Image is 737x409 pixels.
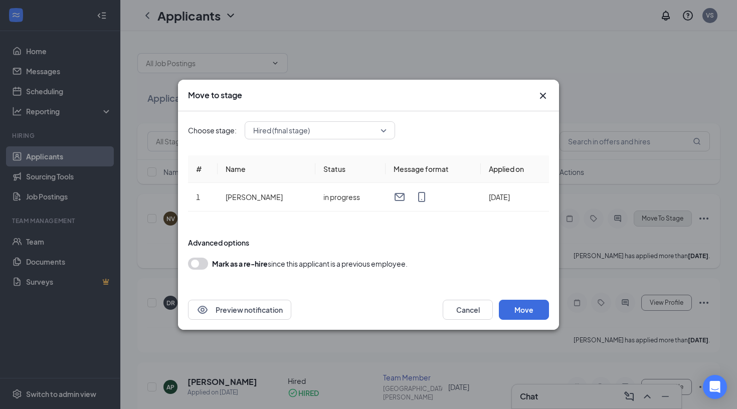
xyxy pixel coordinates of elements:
button: Move [499,300,549,320]
button: Cancel [443,300,493,320]
div: Advanced options [188,238,549,248]
span: 1 [196,192,200,201]
button: EyePreview notification [188,300,291,320]
div: since this applicant is a previous employee. [212,258,408,270]
td: in progress [315,183,386,212]
th: Status [315,155,386,183]
th: Name [218,155,315,183]
td: [PERSON_NAME] [218,183,315,212]
th: Message format [386,155,481,183]
svg: Eye [197,304,209,316]
div: Open Intercom Messenger [703,375,727,399]
span: Hired (final stage) [253,123,310,138]
b: Mark as a re-hire [212,259,268,268]
td: [DATE] [481,183,549,212]
svg: MobileSms [416,191,428,203]
h3: Move to stage [188,90,242,101]
svg: Email [394,191,406,203]
button: Close [537,90,549,102]
span: Choose stage: [188,125,237,136]
svg: Cross [537,90,549,102]
th: Applied on [481,155,549,183]
th: # [188,155,218,183]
